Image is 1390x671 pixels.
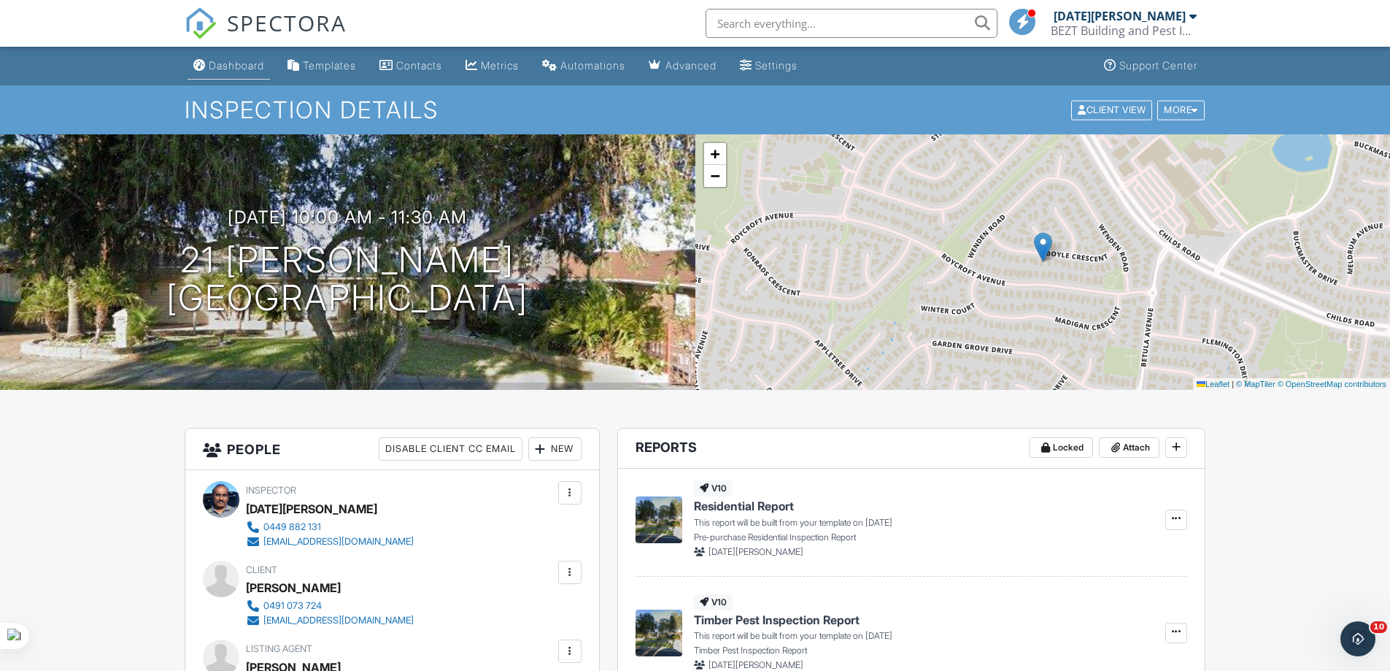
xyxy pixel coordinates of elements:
div: BEZT Building and Pest Inspections Victoria [1051,23,1197,38]
span: Inspector [246,485,296,496]
a: © MapTiler [1236,380,1275,388]
a: [EMAIL_ADDRESS][DOMAIN_NAME] [246,534,414,549]
div: Dashboard [209,59,264,72]
div: 0491 073 724 [263,600,322,612]
a: © OpenStreetMap contributors [1278,380,1386,388]
span: Listing Agent [246,643,312,654]
h3: [DATE] 10:00 am - 11:30 am [228,207,467,227]
div: Client View [1071,100,1152,120]
a: Settings [734,53,803,80]
span: + [710,145,719,163]
span: 10 [1370,621,1387,633]
a: Automations (Basic) [536,53,631,80]
div: Settings [755,59,798,72]
a: Advanced [643,53,722,80]
a: Dashboard [188,53,270,80]
a: Contacts [374,53,448,80]
div: [EMAIL_ADDRESS][DOMAIN_NAME] [263,536,414,548]
h1: 21 [PERSON_NAME] [GEOGRAPHIC_DATA] [166,241,528,318]
div: 0449 882 131 [263,521,321,533]
a: SPECTORA [185,20,347,50]
div: Advanced [665,59,717,72]
span: − [710,166,719,185]
a: 0491 073 724 [246,599,414,613]
a: 0449 882 131 [246,520,414,534]
span: Client [246,564,277,575]
div: Automations [560,59,625,72]
a: [EMAIL_ADDRESS][DOMAIN_NAME] [246,613,414,628]
input: Search everything... [706,9,997,38]
a: Client View [1070,104,1156,115]
h3: People [185,429,599,470]
a: Templates [282,53,362,80]
div: [DATE][PERSON_NAME] [1054,9,1186,23]
span: | [1232,380,1234,388]
a: Zoom in [704,143,726,165]
img: Marker [1034,232,1052,262]
div: [DATE][PERSON_NAME] [246,498,377,520]
div: New [528,437,582,461]
div: [EMAIL_ADDRESS][DOMAIN_NAME] [263,615,414,626]
a: Leaflet [1197,380,1229,388]
span: SPECTORA [227,7,347,38]
img: The Best Home Inspection Software - Spectora [185,7,217,39]
a: Zoom out [704,165,726,187]
div: Templates [303,59,356,72]
div: Support Center [1119,59,1197,72]
h1: Inspection Details [185,97,1206,123]
a: Metrics [460,53,525,80]
a: Support Center [1098,53,1203,80]
div: More [1157,100,1205,120]
iframe: Intercom live chat [1340,621,1375,656]
div: Contacts [396,59,442,72]
div: Metrics [481,59,519,72]
div: [PERSON_NAME] [246,577,341,599]
div: Disable Client CC Email [379,437,522,461]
